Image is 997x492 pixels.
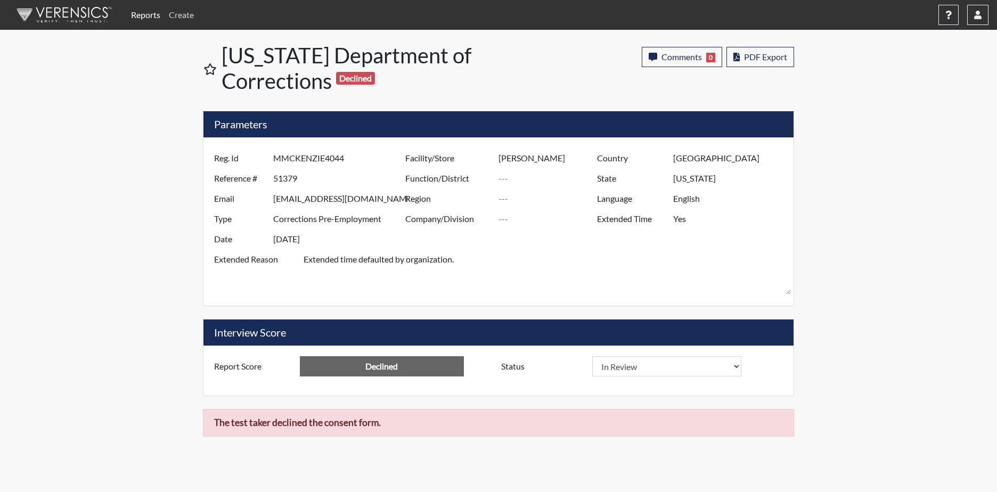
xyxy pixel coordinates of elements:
[493,356,592,376] label: Status
[589,168,673,188] label: State
[589,148,673,168] label: Country
[206,229,273,249] label: Date
[206,356,300,376] label: Report Score
[273,229,408,249] input: ---
[336,72,375,85] span: Declined
[222,43,500,94] h1: [US_STATE] Department of Corrections
[493,356,791,376] div: Document a decision to hire or decline a candiate
[397,148,498,168] label: Facility/Store
[206,148,273,168] label: Reg. Id
[673,168,791,188] input: ---
[273,188,408,209] input: ---
[498,209,600,229] input: ---
[206,168,273,188] label: Reference #
[673,209,791,229] input: ---
[206,188,273,209] label: Email
[673,148,791,168] input: ---
[589,188,673,209] label: Language
[498,148,600,168] input: ---
[397,188,498,209] label: Region
[273,209,408,229] input: ---
[206,249,304,295] label: Extended Reason
[203,319,794,346] h5: Interview Score
[498,188,600,209] input: ---
[706,53,715,62] span: 0
[203,111,794,137] h5: Parameters
[273,148,408,168] input: ---
[300,356,464,376] input: ---
[498,168,600,188] input: ---
[642,47,722,67] button: Comments0
[206,209,273,229] label: Type
[673,188,791,209] input: ---
[127,4,165,26] a: Reports
[273,168,408,188] input: ---
[397,168,498,188] label: Function/District
[744,52,787,62] span: PDF Export
[661,52,702,62] span: Comments
[165,4,198,26] a: Create
[589,209,673,229] label: Extended Time
[203,409,794,437] div: The test taker declined the consent form.
[726,47,794,67] button: PDF Export
[397,209,498,229] label: Company/Division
